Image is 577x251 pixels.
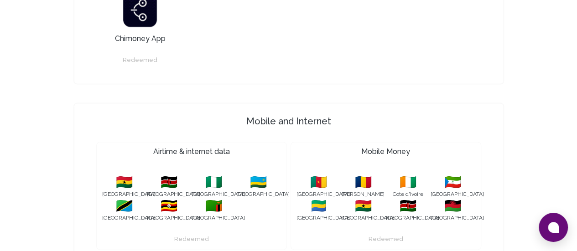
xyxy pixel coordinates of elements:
span: 🇬🇭 [102,174,147,190]
span: Cote d'Ivoire [386,190,431,198]
h3: Mobile Money [361,146,410,157]
span: [GEOGRAPHIC_DATA] [341,214,386,221]
span: [GEOGRAPHIC_DATA] [296,190,341,198]
span: [GEOGRAPHIC_DATA] [236,190,281,198]
span: [GEOGRAPHIC_DATA] [192,190,236,198]
span: 🇳🇬 [192,174,236,190]
span: 🇺🇬 [147,198,192,214]
span: [GEOGRAPHIC_DATA] [192,214,236,221]
span: [GEOGRAPHIC_DATA] [102,190,147,198]
span: [GEOGRAPHIC_DATA] [296,214,341,221]
span: 🇿🇲 [192,198,236,214]
span: [GEOGRAPHIC_DATA] [431,214,475,221]
span: [PERSON_NAME] [341,190,386,198]
span: 🇷🇼 [236,174,281,190]
span: [GEOGRAPHIC_DATA] [431,190,475,198]
button: Open chat window [539,213,568,242]
span: 🇨🇲 [296,174,341,190]
h3: Chimoney App [115,33,166,44]
span: 🇬🇦 [296,198,341,214]
span: 🇬🇭 [341,198,386,214]
span: 🇬🇶 [431,174,475,190]
span: 🇹🇿 [102,198,147,214]
h3: Airtime & internet data [153,146,230,157]
h4: Mobile and Internet [78,115,499,128]
span: [GEOGRAPHIC_DATA] [386,214,431,221]
span: 🇹🇩 [341,174,386,190]
span: 🇲🇼 [431,198,475,214]
span: 🇨🇮 [386,174,431,190]
span: [GEOGRAPHIC_DATA] [147,190,192,198]
span: [GEOGRAPHIC_DATA] [147,214,192,221]
span: 🇰🇪 [147,174,192,190]
span: [GEOGRAPHIC_DATA] [102,214,147,221]
span: 🇰🇪 [386,198,431,214]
